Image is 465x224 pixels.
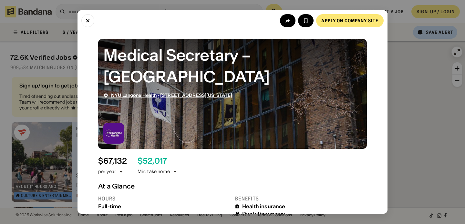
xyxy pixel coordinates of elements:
div: $ 67,132 [98,157,127,166]
img: NYU Langone Health logo [103,123,124,144]
div: Benefits [235,195,367,202]
div: Min. take home [138,168,178,175]
div: Dental insurance [242,211,285,217]
div: Hours [98,195,230,202]
div: Medical Secretary – Manhattan [103,44,362,87]
div: per year [98,168,116,175]
div: · [111,93,232,98]
a: NYU Langone Health [111,92,157,98]
button: Close [81,14,94,27]
div: Apply on company site [321,18,378,23]
div: At a Glance [98,182,367,190]
div: $ 52,017 [138,157,168,166]
a: [STREET_ADDRESS][US_STATE] [160,92,232,98]
div: Full-time [98,203,230,209]
div: Health insurance [242,203,285,209]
